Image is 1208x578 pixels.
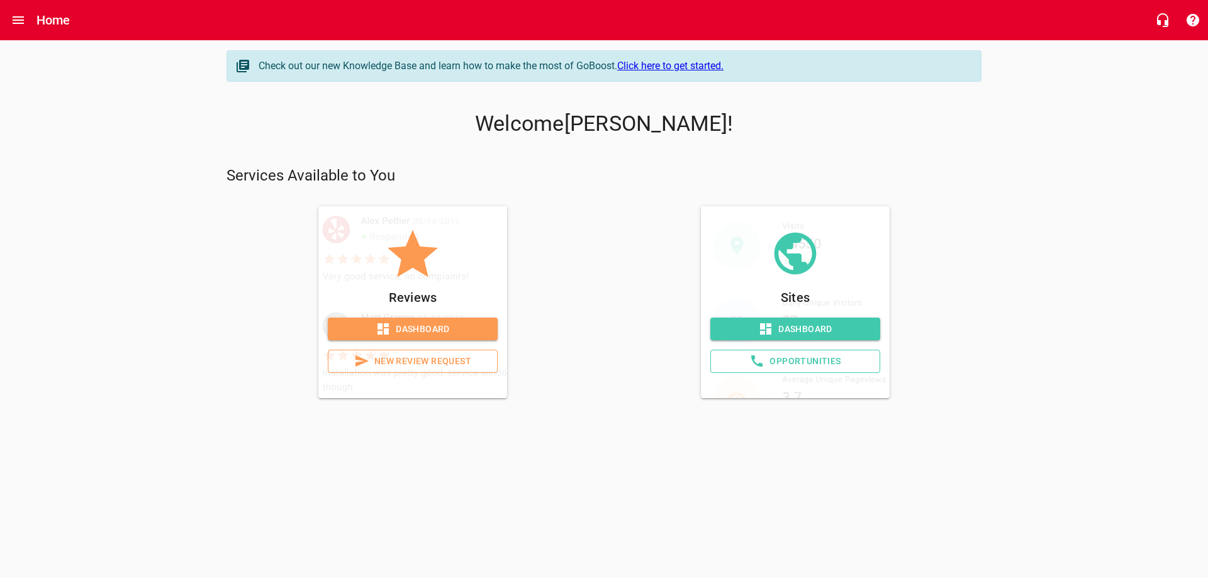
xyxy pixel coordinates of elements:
[710,318,880,341] a: Dashboard
[338,353,487,369] span: New Review Request
[259,58,968,74] div: Check out our new Knowledge Base and learn how to make the most of GoBoost.
[226,111,981,136] p: Welcome [PERSON_NAME] !
[721,353,870,369] span: Opportunities
[617,60,724,72] a: Click here to get started.
[328,350,498,373] a: New Review Request
[3,5,33,35] button: Open drawer
[1178,5,1208,35] button: Support Portal
[338,321,488,337] span: Dashboard
[36,10,70,30] h6: Home
[710,287,880,308] p: Sites
[710,350,880,373] a: Opportunities
[328,318,498,341] a: Dashboard
[328,287,498,308] p: Reviews
[226,166,981,186] p: Services Available to You
[1148,5,1178,35] button: Live Chat
[720,321,870,337] span: Dashboard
